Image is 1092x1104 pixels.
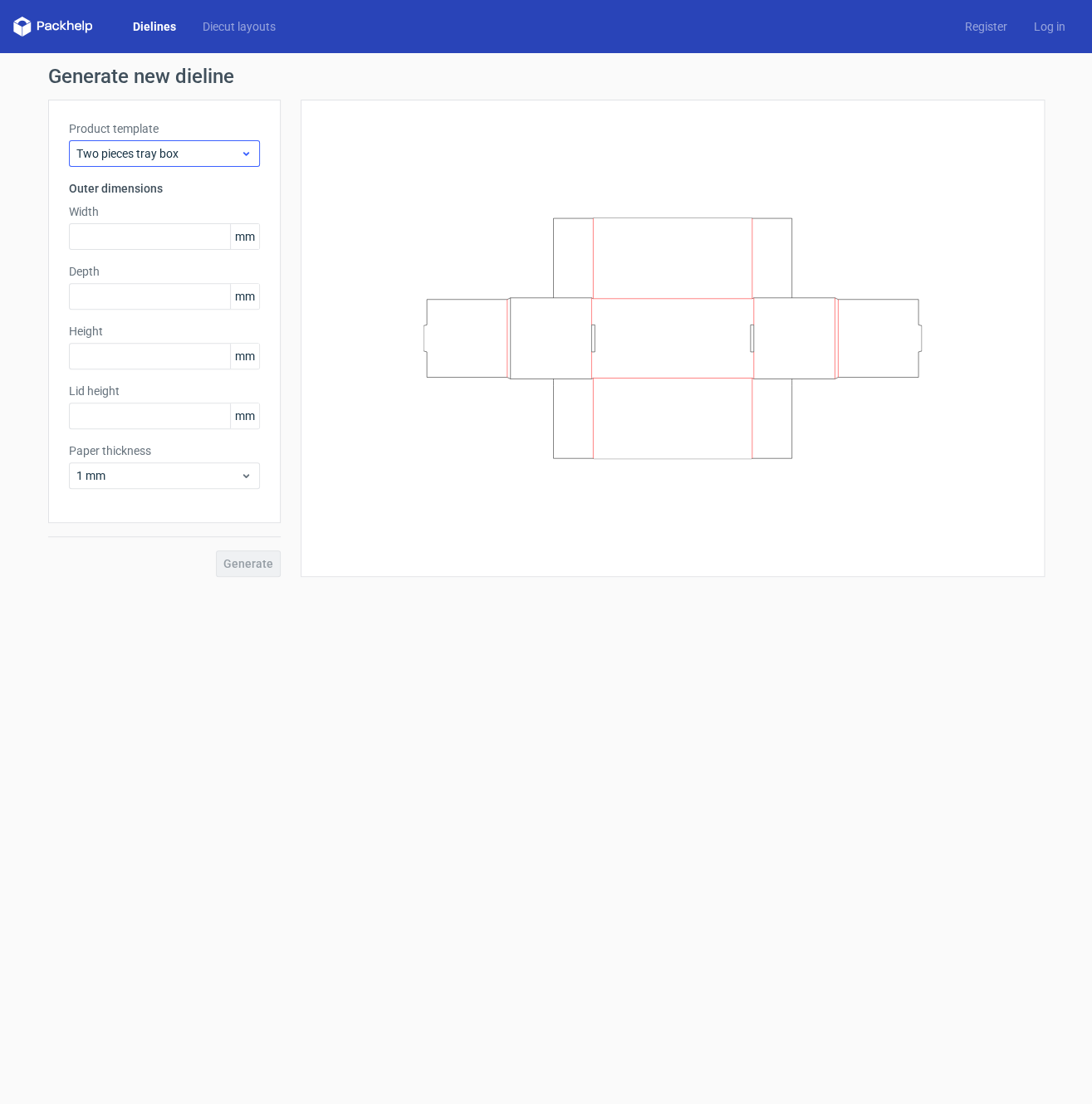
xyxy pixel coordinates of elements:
[69,383,260,399] label: Lid height
[69,442,260,459] label: Paper thickness
[69,203,260,220] label: Width
[48,66,1045,86] h1: Generate new dieline
[69,323,260,340] label: Height
[69,120,260,137] label: Product template
[230,403,259,428] span: mm
[230,344,259,369] span: mm
[230,224,259,249] span: mm
[952,18,1021,35] a: Register
[120,18,189,35] a: Dielines
[69,180,260,197] h3: Outer dimensions
[230,284,259,309] span: mm
[76,467,240,484] span: 1 mm
[1021,18,1079,35] a: Log in
[69,263,260,280] label: Depth
[189,18,289,35] a: Diecut layouts
[76,145,240,162] span: Two pieces tray box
